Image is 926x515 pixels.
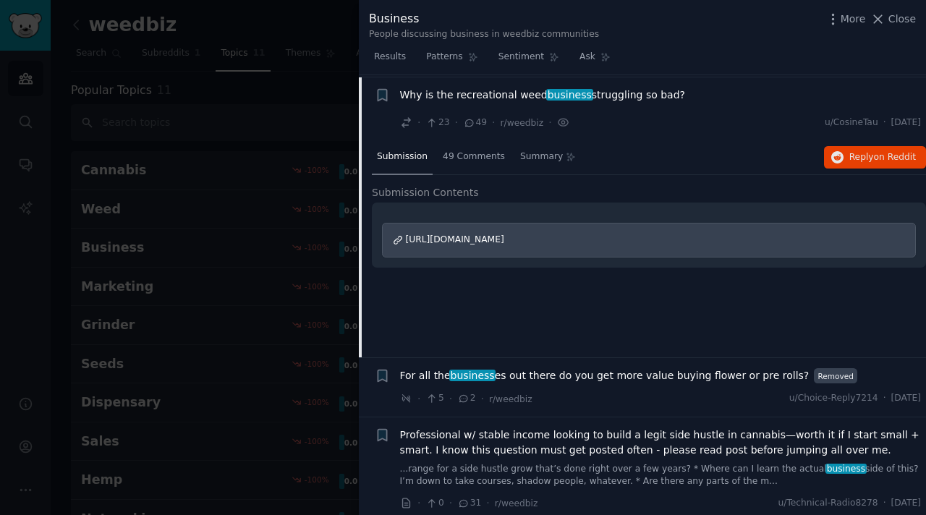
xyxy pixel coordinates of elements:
[406,234,504,244] span: [URL][DOMAIN_NAME]
[486,495,489,511] span: ·
[400,88,686,103] a: Why is the recreational weedbusinessstruggling so bad?
[417,495,420,511] span: ·
[457,392,475,405] span: 2
[463,116,487,129] span: 49
[883,116,886,129] span: ·
[369,10,599,28] div: Business
[579,51,595,64] span: Ask
[824,146,926,169] button: Replyon Reddit
[400,427,922,458] a: Professional w/ stable income looking to build a legit side hustle in cannabis—worth it if I star...
[425,116,449,129] span: 23
[825,116,878,129] span: u/CosineTau
[825,464,867,474] span: business
[814,368,857,383] span: Removed
[417,391,420,407] span: ·
[400,463,922,488] a: ...range for a side hustle grow that’s done right over a few years? * Where can I learn the actua...
[883,497,886,510] span: ·
[382,223,916,257] a: [URL][DOMAIN_NAME]
[400,368,810,383] span: For all the es out there do you get more value buying flower or pre rolls?
[891,497,921,510] span: [DATE]
[426,51,462,64] span: Patterns
[574,46,616,75] a: Ask
[891,116,921,129] span: [DATE]
[891,392,921,405] span: [DATE]
[883,392,886,405] span: ·
[425,392,443,405] span: 5
[449,495,452,511] span: ·
[400,368,810,383] a: For all thebusinesses out there do you get more value buying flower or pre rolls?
[520,150,563,163] span: Summary
[888,12,916,27] span: Close
[546,89,593,101] span: business
[498,51,544,64] span: Sentiment
[455,115,458,130] span: ·
[870,12,916,27] button: Close
[374,51,406,64] span: Results
[548,115,551,130] span: ·
[417,115,420,130] span: ·
[372,185,479,200] span: Submission Contents
[400,88,686,103] span: Why is the recreational weed struggling so bad?
[449,370,496,381] span: business
[789,392,878,405] span: u/Choice-Reply7214
[778,497,878,510] span: u/Technical-Radio8278
[369,28,599,41] div: People discussing business in weedbiz communities
[481,391,484,407] span: ·
[874,152,916,162] span: on Reddit
[495,498,538,508] span: r/weedbiz
[457,497,481,510] span: 31
[849,151,916,164] span: Reply
[421,46,483,75] a: Patterns
[377,150,428,163] span: Submission
[489,394,532,404] span: r/weedbiz
[492,115,495,130] span: ·
[449,391,452,407] span: ·
[841,12,866,27] span: More
[493,46,564,75] a: Sentiment
[443,150,505,163] span: 49 Comments
[425,497,443,510] span: 0
[369,46,411,75] a: Results
[825,12,866,27] button: More
[501,118,544,128] span: r/weedbiz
